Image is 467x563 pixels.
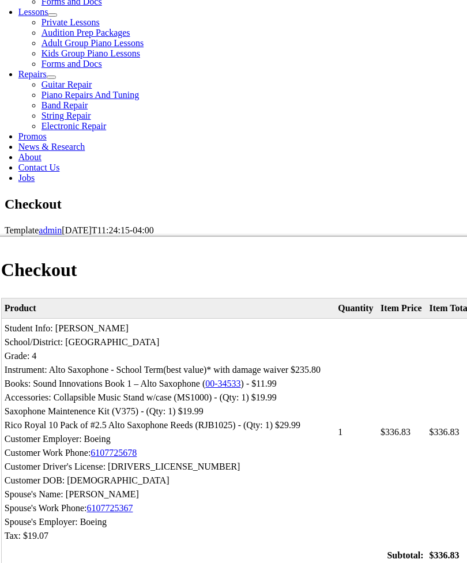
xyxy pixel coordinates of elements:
th: Quantity [335,298,378,319]
td: 1 [335,319,378,546]
th: Item Price [378,298,426,319]
a: Repairs [18,69,47,79]
a: Jobs [18,173,35,183]
a: Electronic Repair [42,121,106,131]
span: Template [5,225,39,235]
a: Contact Us [18,163,60,172]
td: Student Info: [PERSON_NAME] School/District: [GEOGRAPHIC_DATA] Grade: 4 Instrument: Alto Saxophon... [1,319,335,546]
a: Lessons [18,7,48,17]
th: Product [1,298,335,319]
a: Private Lessons [42,17,100,27]
a: News & Research [18,142,85,152]
a: Kids Group Piano Lessons [42,48,140,58]
a: 6107725367 [86,503,133,513]
a: 00-34533 [205,379,240,388]
a: Promos [18,131,47,141]
a: admin [39,225,62,235]
a: About [18,152,42,162]
a: Guitar Repair [42,80,92,89]
a: String Repair [42,111,91,120]
button: Open submenu of Lessons [48,13,57,17]
a: 6107725678 [91,448,137,458]
a: Forms and Docs [42,59,102,69]
button: Open submenu of Repairs [47,75,56,79]
a: Piano Repairs And Tuning [42,90,139,100]
a: Adult Group Piano Lessons [42,38,144,48]
span: [DATE]T11:24:15-04:00 [62,225,153,235]
td: $336.83 [378,319,426,546]
a: Audition Prep Packages [42,28,130,37]
a: Band Repair [42,100,88,110]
